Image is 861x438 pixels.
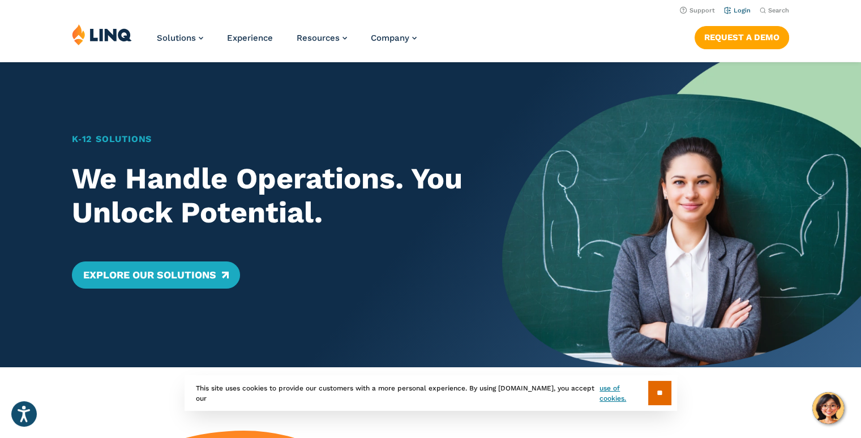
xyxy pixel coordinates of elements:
[297,33,340,43] span: Resources
[227,33,273,43] a: Experience
[72,261,240,289] a: Explore Our Solutions
[680,7,715,14] a: Support
[371,33,409,43] span: Company
[502,62,861,367] img: Home Banner
[157,24,417,61] nav: Primary Navigation
[157,33,196,43] span: Solutions
[695,26,789,49] a: Request a Demo
[157,33,203,43] a: Solutions
[72,24,132,45] img: LINQ | K‑12 Software
[599,383,648,403] a: use of cookies.
[768,7,789,14] span: Search
[724,7,751,14] a: Login
[695,24,789,49] nav: Button Navigation
[371,33,417,43] a: Company
[185,375,677,411] div: This site uses cookies to provide our customers with a more personal experience. By using [DOMAIN...
[760,6,789,15] button: Open Search Bar
[812,392,844,424] button: Hello, have a question? Let’s chat.
[72,162,468,230] h2: We Handle Operations. You Unlock Potential.
[297,33,347,43] a: Resources
[72,132,468,146] h1: K‑12 Solutions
